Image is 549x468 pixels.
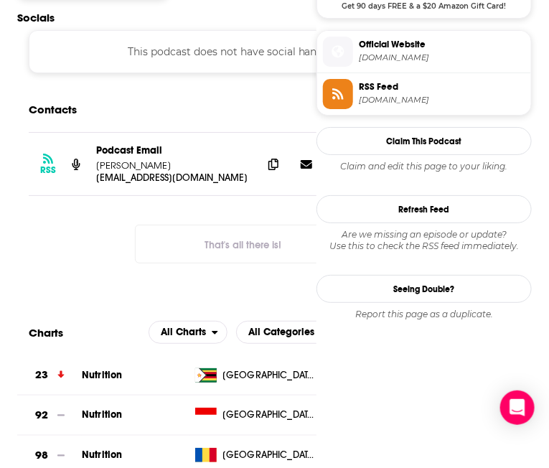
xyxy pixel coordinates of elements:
p: Podcast Email [96,144,251,156]
p: [EMAIL_ADDRESS][DOMAIN_NAME] [96,172,251,184]
button: open menu [149,321,227,344]
span: RSS Feed [359,80,525,93]
a: 92 [17,396,82,435]
h2: Categories [236,321,336,344]
div: This podcast does not have social handles yet. [29,30,457,73]
a: Nutrition [82,449,122,461]
h2: Socials [17,11,469,24]
a: 23 [17,355,82,395]
h2: Contacts [29,96,77,123]
div: Claim and edit this page to your liking. [316,161,532,172]
button: Claim This Podcast [316,127,532,155]
div: Are we missing an episode or update? Use this to check the RSS feed immediately. [316,229,532,252]
span: Zimbabwe [222,368,316,383]
a: Official Website[DOMAIN_NAME] [323,37,525,67]
h3: 23 [35,367,48,383]
h3: 92 [35,407,48,423]
span: feeds.buzzsprout.com [359,95,525,106]
h2: Charts [29,326,63,340]
a: RSS Feed[DOMAIN_NAME] [323,79,525,109]
button: Nothing here. [135,225,350,263]
h3: RSS [40,164,56,176]
span: All Categories [248,327,314,337]
a: Seeing Double? [316,275,532,303]
button: Refresh Feed [316,195,532,223]
span: Romania [222,448,316,462]
a: [GEOGRAPHIC_DATA] [189,408,319,422]
a: Nutrition [82,369,122,381]
a: [GEOGRAPHIC_DATA] [189,448,319,462]
button: open menu [236,321,336,344]
span: info-on-high-blood-pressure.com [359,52,525,63]
h2: Platforms [149,321,227,344]
div: Report this page as a duplicate. [316,309,532,320]
p: [PERSON_NAME] [96,159,251,172]
h3: 98 [35,447,48,464]
span: Official Website [359,38,525,51]
span: Indonesia [222,408,316,422]
span: All Charts [161,327,206,337]
a: Nutrition [82,408,122,421]
div: Open Intercom Messenger [500,390,535,425]
a: [GEOGRAPHIC_DATA] [189,368,319,383]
